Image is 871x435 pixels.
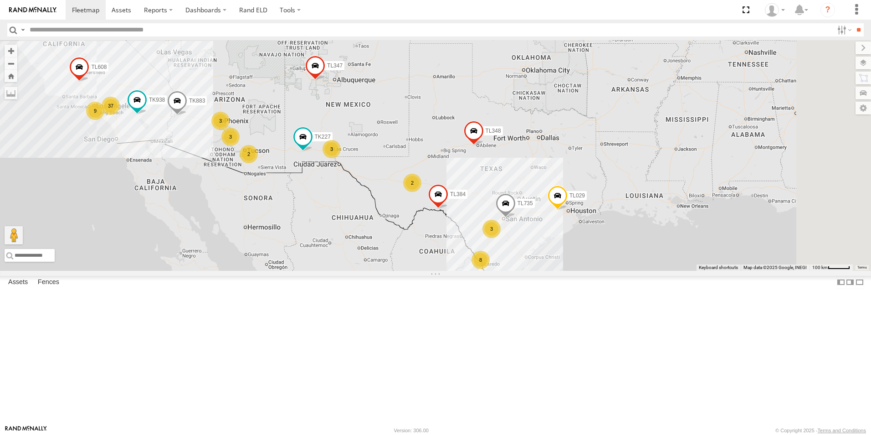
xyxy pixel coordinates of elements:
[189,98,205,104] span: TK883
[221,128,240,146] div: 3
[699,264,738,271] button: Keyboard shortcuts
[486,128,501,134] span: TL348
[5,45,17,57] button: Zoom in
[5,426,47,435] a: Visit our Website
[5,226,23,244] button: Drag Pegman onto the map to open Street View
[775,428,866,433] div: © Copyright 2025 -
[4,276,32,289] label: Assets
[315,134,331,140] span: TK227
[9,7,56,13] img: rand-logo.svg
[403,174,421,192] div: 2
[450,192,466,198] span: TL384
[834,23,853,36] label: Search Filter Options
[471,251,490,269] div: 8
[762,3,788,17] div: Daniel Del Muro
[102,97,120,115] div: 37
[856,102,871,114] label: Map Settings
[394,428,429,433] div: Version: 306.00
[743,265,807,270] span: Map data ©2025 Google, INEGI
[327,62,343,69] span: TL347
[323,140,341,158] div: 3
[240,145,258,163] div: 2
[19,23,26,36] label: Search Query
[569,193,585,199] span: TL029
[91,64,107,71] span: TL608
[5,57,17,70] button: Zoom out
[86,102,104,120] div: 9
[818,428,866,433] a: Terms and Conditions
[855,276,864,289] label: Hide Summary Table
[149,97,165,103] span: TK938
[812,265,828,270] span: 100 km
[5,87,17,99] label: Measure
[810,264,853,271] button: Map Scale: 100 km per 45 pixels
[5,70,17,82] button: Zoom Home
[211,112,230,130] div: 3
[517,200,533,207] span: TL735
[33,276,64,289] label: Fences
[845,276,855,289] label: Dock Summary Table to the Right
[857,266,867,269] a: Terms (opens in new tab)
[820,3,835,17] i: ?
[482,220,501,238] div: 3
[836,276,845,289] label: Dock Summary Table to the Left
